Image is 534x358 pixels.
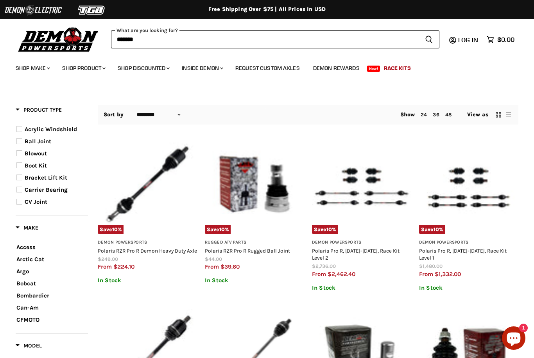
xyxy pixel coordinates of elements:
[16,280,36,287] span: Bobcat
[98,256,118,262] span: $249.00
[312,263,336,269] span: $2,736.00
[495,111,502,119] button: grid view
[497,36,514,43] span: $0.00
[312,285,411,291] p: In Stock
[434,226,439,232] span: 10
[219,226,225,232] span: 10
[205,277,304,284] p: In Stock
[16,316,39,323] span: CFMOTO
[419,135,518,234] img: Polaris Pro R, 2022-2025, Race Kit Level 1
[205,248,290,254] a: Polaris RZR Pro R Rugged Ball Joint
[312,135,411,234] img: Polaris Pro R, 2022-2025, Race Kit Level 2
[229,60,306,76] a: Request Custom Axles
[307,60,366,76] a: Demon Rewards
[205,135,304,234] img: Polaris RZR Pro R Rugged Ball Joint
[16,107,62,113] span: Product Type
[25,162,47,169] span: Boot Kit
[25,150,47,157] span: Blowout
[455,36,483,43] a: Log in
[419,135,518,234] a: Polaris Pro R, 2022-2025, Race Kit Level 1Save10%
[445,112,452,118] a: 48
[328,271,355,278] span: $2,462.40
[483,34,518,45] a: $0.00
[104,112,124,118] label: Sort by
[419,248,507,261] a: Polaris Pro R, [DATE]-[DATE], Race Kit Level 1
[312,271,326,278] span: from
[25,138,51,145] span: Ball Joint
[25,198,47,205] span: CV Joint
[326,226,332,232] span: 10
[25,126,77,133] span: Acrylic Windshield
[16,268,29,275] span: Argo
[205,225,231,234] span: Save %
[111,30,419,48] input: When autocomplete results are available use up and down arrows to review and enter to select
[505,111,512,119] button: list view
[10,57,512,76] ul: Main menu
[16,224,38,231] span: Make
[435,271,461,278] span: $1,332.00
[220,263,240,270] span: $39.60
[98,277,197,284] p: In Stock
[98,135,197,234] img: Polaris RZR Pro R Demon Heavy Duty Axle
[205,135,304,234] a: Polaris RZR Pro R Rugged Ball JointSave10%
[458,36,478,44] span: Log in
[419,263,443,269] span: $1,480.00
[112,226,118,232] span: 10
[205,263,219,270] span: from
[56,60,110,76] a: Shop Product
[467,112,488,118] span: View as
[312,225,338,234] span: Save %
[16,224,38,234] button: Filter by Make
[16,342,42,349] span: Model
[16,244,36,251] span: Access
[205,256,222,262] span: $44.00
[312,248,400,261] a: Polaris Pro R, [DATE]-[DATE], Race Kit Level 2
[113,263,134,270] span: $224.10
[25,174,67,181] span: Bracket Lift Kit
[433,112,439,118] a: 36
[16,106,62,116] button: Filter by Product Type
[112,60,174,76] a: Shop Discounted
[98,225,124,234] span: Save %
[500,326,528,352] inbox-online-store-chat: Shopify online store chat
[367,66,380,72] span: New!
[4,3,63,18] img: Demon Electric Logo 2
[10,60,55,76] a: Shop Make
[419,285,518,291] p: In Stock
[98,263,112,270] span: from
[421,112,427,118] a: 24
[176,60,228,76] a: Inside Demon
[419,240,518,246] h3: Demon Powersports
[16,342,42,352] button: Filter by Model
[98,135,197,234] a: Polaris RZR Pro R Demon Heavy Duty AxleSave10%
[378,60,417,76] a: Race Kits
[16,292,49,299] span: Bombardier
[419,30,439,48] button: Search
[419,225,445,234] span: Save %
[312,135,411,234] a: Polaris Pro R, 2022-2025, Race Kit Level 2Save10%
[98,240,197,246] h3: Demon Powersports
[419,271,433,278] span: from
[312,240,411,246] h3: Demon Powersports
[63,3,121,18] img: TGB Logo 2
[16,25,101,53] img: Demon Powersports
[400,111,415,118] span: Show
[98,248,197,254] a: Polaris RZR Pro R Demon Heavy Duty Axle
[16,304,39,311] span: Can-Am
[205,240,304,246] h3: Rugged ATV Parts
[111,30,439,48] form: Product
[16,256,44,263] span: Arctic Cat
[25,186,68,193] span: Carrier Bearing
